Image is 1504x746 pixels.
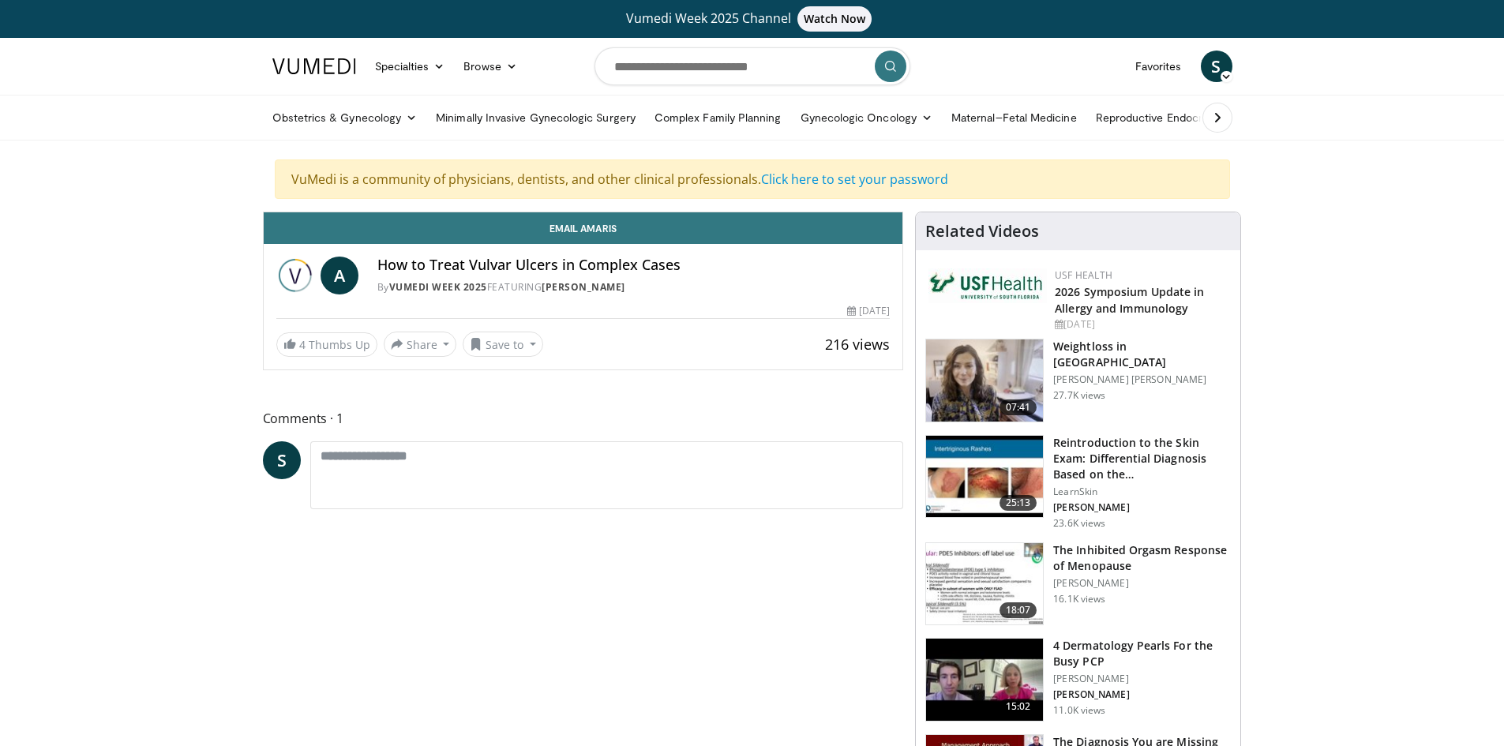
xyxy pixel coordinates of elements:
[1201,51,1232,82] a: S
[1053,435,1231,482] h3: Reintroduction to the Skin Exam: Differential Diagnosis Based on the…
[264,212,903,244] a: Email Amaris
[797,6,872,32] span: Watch Now
[1126,51,1191,82] a: Favorites
[377,257,891,274] h4: How to Treat Vulvar Ulcers in Complex Cases
[384,332,457,357] button: Share
[1053,373,1231,386] p: [PERSON_NAME] [PERSON_NAME]
[321,257,358,294] a: A
[645,102,791,133] a: Complex Family Planning
[377,280,891,294] div: By FEATURING
[1086,102,1351,133] a: Reproductive Endocrinology & [MEDICAL_DATA]
[1053,593,1105,605] p: 16.1K views
[299,337,306,352] span: 4
[942,102,1086,133] a: Maternal–Fetal Medicine
[925,435,1231,530] a: 25:13 Reintroduction to the Skin Exam: Differential Diagnosis Based on the… LearnSkin [PERSON_NAM...
[926,543,1043,625] img: 283c0f17-5e2d-42ba-a87c-168d447cdba4.150x105_q85_crop-smart_upscale.jpg
[1000,699,1037,714] span: 15:02
[463,332,543,357] button: Save to
[1055,317,1228,332] div: [DATE]
[1000,602,1037,618] span: 18:07
[426,102,645,133] a: Minimally Invasive Gynecologic Surgery
[594,47,910,85] input: Search topics, interventions
[276,257,314,294] img: Vumedi Week 2025
[263,408,904,429] span: Comments 1
[1055,284,1204,316] a: 2026 Symposium Update in Allergy and Immunology
[925,339,1231,422] a: 07:41 Weightloss in [GEOGRAPHIC_DATA] [PERSON_NAME] [PERSON_NAME] 27.7K views
[928,268,1047,303] img: 6ba8804a-8538-4002-95e7-a8f8012d4a11.png.150x105_q85_autocrop_double_scale_upscale_version-0.2.jpg
[275,6,1230,32] a: Vumedi Week 2025 ChannelWatch Now
[1053,501,1231,514] p: [PERSON_NAME]
[1053,485,1231,498] p: LearnSkin
[1053,339,1231,370] h3: Weightloss in [GEOGRAPHIC_DATA]
[1053,688,1231,701] p: [PERSON_NAME]
[1053,517,1105,530] p: 23.6K views
[847,304,890,318] div: [DATE]
[263,441,301,479] a: S
[275,159,1230,199] div: VuMedi is a community of physicians, dentists, and other clinical professionals.
[926,436,1043,518] img: 022c50fb-a848-4cac-a9d8-ea0906b33a1b.150x105_q85_crop-smart_upscale.jpg
[761,171,948,188] a: Click here to set your password
[1053,638,1231,669] h3: 4 Dermatology Pearls For the Busy PCP
[1000,399,1037,415] span: 07:41
[1053,577,1231,590] p: [PERSON_NAME]
[263,102,427,133] a: Obstetrics & Gynecology
[1053,542,1231,574] h3: The Inhibited Orgasm Response of Menopause
[389,280,487,294] a: Vumedi Week 2025
[926,339,1043,422] img: 9983fed1-7565-45be-8934-aef1103ce6e2.150x105_q85_crop-smart_upscale.jpg
[454,51,527,82] a: Browse
[1053,704,1105,717] p: 11.0K views
[1000,495,1037,511] span: 25:13
[366,51,455,82] a: Specialties
[276,332,377,357] a: 4 Thumbs Up
[925,542,1231,626] a: 18:07 The Inhibited Orgasm Response of Menopause [PERSON_NAME] 16.1K views
[1055,268,1112,282] a: USF Health
[926,639,1043,721] img: 04c704bc-886d-4395-b463-610399d2ca6d.150x105_q85_crop-smart_upscale.jpg
[925,638,1231,722] a: 15:02 4 Dermatology Pearls For the Busy PCP [PERSON_NAME] [PERSON_NAME] 11.0K views
[272,58,356,74] img: VuMedi Logo
[825,335,890,354] span: 216 views
[791,102,942,133] a: Gynecologic Oncology
[1053,673,1231,685] p: [PERSON_NAME]
[925,222,1039,241] h4: Related Videos
[542,280,625,294] a: [PERSON_NAME]
[1053,389,1105,402] p: 27.7K views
